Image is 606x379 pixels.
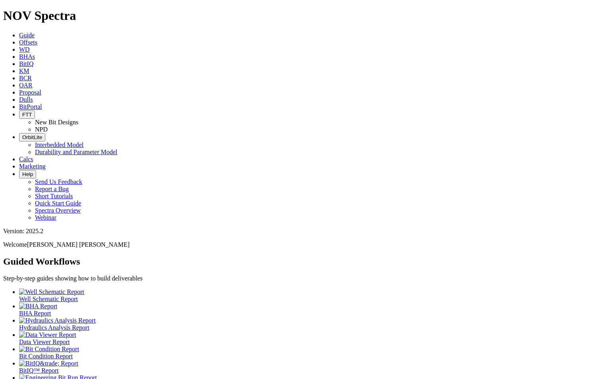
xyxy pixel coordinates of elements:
a: Well Schematic Report Well Schematic Report [19,288,603,302]
a: Hydraulics Analysis Report Hydraulics Analysis Report [19,317,603,331]
a: Interbedded Model [35,141,83,148]
a: Marketing [19,163,46,170]
a: Proposal [19,89,41,96]
a: Report a Bug [35,186,69,192]
a: NPD [35,126,48,133]
span: BHA Report [19,310,51,317]
a: BitPortal [19,103,42,110]
p: Welcome [3,241,603,248]
a: Dulls [19,96,33,103]
span: OrbitLite [22,134,42,140]
a: Webinar [35,214,56,221]
a: BHA Report BHA Report [19,303,603,317]
a: BitIQ&trade; Report BitIQ™ Report [19,360,603,374]
span: Bit Condition Report [19,353,73,360]
p: Step-by-step guides showing how to build deliverables [3,275,603,282]
img: Bit Condition Report [19,346,79,353]
div: Version: 2025.2 [3,228,603,235]
a: Data Viewer Report Data Viewer Report [19,331,603,345]
button: OrbitLite [19,133,45,141]
a: Spectra Overview [35,207,81,214]
h2: Guided Workflows [3,256,603,267]
a: WD [19,46,30,53]
button: FTT [19,110,35,119]
a: Send Us Feedback [35,178,82,185]
img: Hydraulics Analysis Report [19,317,96,324]
img: Well Schematic Report [19,288,84,296]
h1: NOV Spectra [3,8,603,23]
span: Well Schematic Report [19,296,78,302]
span: Hydraulics Analysis Report [19,324,89,331]
span: [PERSON_NAME] [PERSON_NAME] [27,241,129,248]
a: Guide [19,32,35,39]
img: BHA Report [19,303,57,310]
a: Quick Start Guide [35,200,81,207]
a: Bit Condition Report Bit Condition Report [19,346,603,360]
img: BitIQ&trade; Report [19,360,78,367]
span: Help [22,171,33,177]
a: KM [19,68,29,74]
a: BCR [19,75,32,81]
button: Help [19,170,36,178]
a: Calcs [19,156,33,162]
a: Durability and Parameter Model [35,149,118,155]
a: BHAs [19,53,35,60]
a: New Bit Designs [35,119,78,126]
a: Short Tutorials [35,193,73,199]
a: OAR [19,82,33,89]
img: Data Viewer Report [19,331,76,338]
a: Offsets [19,39,37,46]
a: BitIQ [19,60,33,67]
span: BitIQ™ Report [19,367,59,374]
span: Data Viewer Report [19,338,70,345]
span: FTT [22,112,32,118]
